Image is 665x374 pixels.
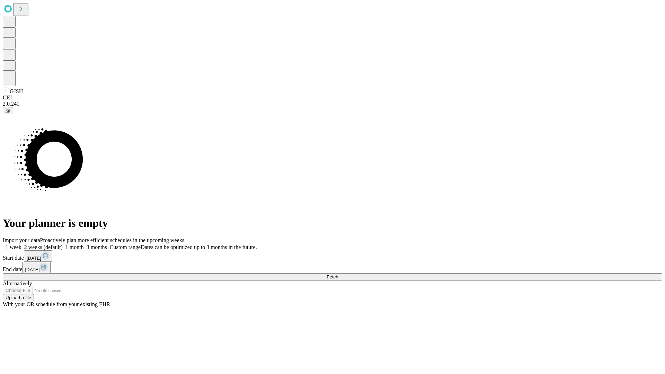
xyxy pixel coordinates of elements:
div: 2.0.241 [3,101,662,107]
div: End date [3,262,662,273]
span: 3 months [87,244,107,250]
button: [DATE] [24,250,52,262]
span: Custom range [110,244,141,250]
div: GEI [3,95,662,101]
span: With your OR schedule from your existing EHR [3,301,110,307]
h1: Your planner is empty [3,217,662,230]
button: [DATE] [22,262,51,273]
span: Dates can be optimized up to 3 months in the future. [141,244,257,250]
span: 1 week [6,244,21,250]
span: [DATE] [25,267,39,272]
span: Import your data [3,237,40,243]
span: Proactively plan more efficient schedules in the upcoming weeks. [40,237,186,243]
button: Fetch [3,273,662,280]
button: Upload a file [3,294,34,301]
span: GJSH [10,88,23,94]
span: [DATE] [27,256,41,261]
span: 1 month [65,244,84,250]
span: @ [6,108,10,113]
span: Alternatively [3,280,32,286]
span: Fetch [327,274,338,279]
div: Start date [3,250,662,262]
button: @ [3,107,13,114]
span: 2 weeks (default) [24,244,63,250]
